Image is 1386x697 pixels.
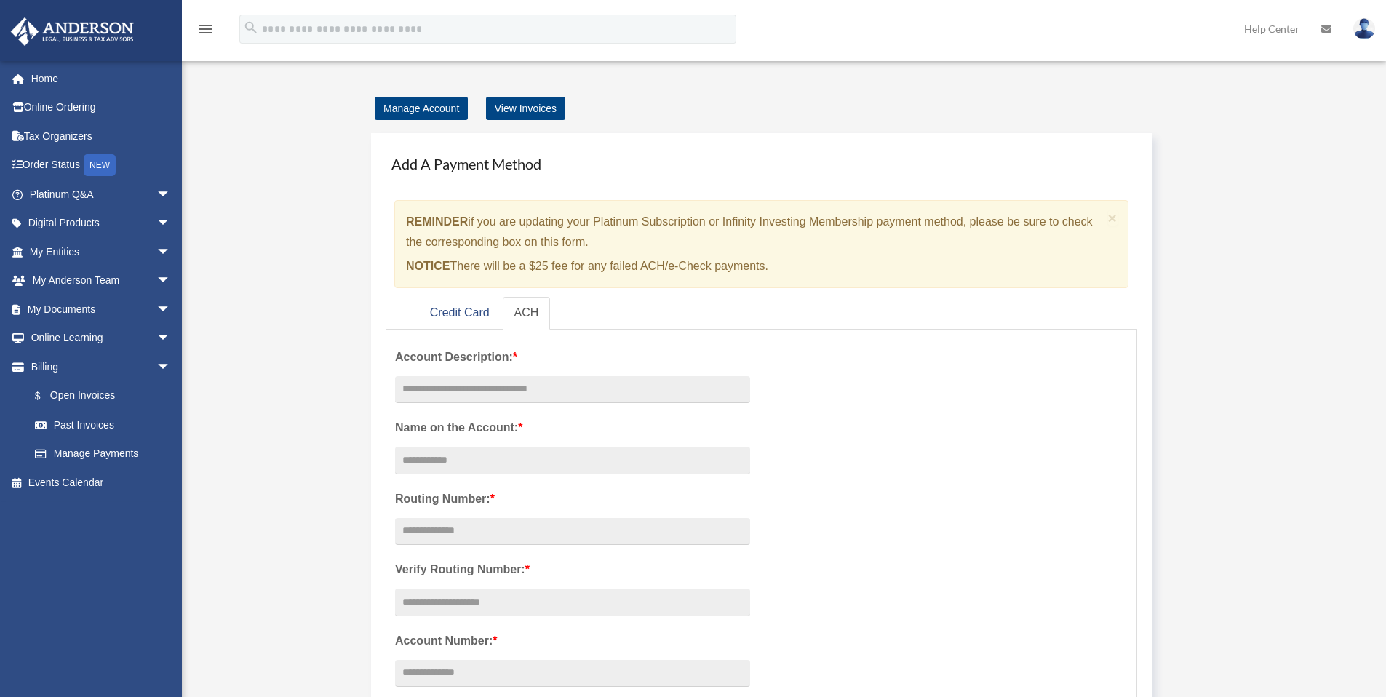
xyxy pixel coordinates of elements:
i: search [243,20,259,36]
span: arrow_drop_down [156,237,186,267]
label: Account Description: [395,347,750,367]
a: Digital Productsarrow_drop_down [10,209,193,238]
a: Order StatusNEW [10,151,193,180]
a: Events Calendar [10,468,193,497]
span: arrow_drop_down [156,295,186,324]
span: arrow_drop_down [156,324,186,354]
div: if you are updating your Platinum Subscription or Infinity Investing Membership payment method, p... [394,200,1128,288]
a: My Anderson Teamarrow_drop_down [10,266,193,295]
strong: NOTICE [406,260,450,272]
a: Manage Account [375,97,468,120]
a: Billingarrow_drop_down [10,352,193,381]
span: arrow_drop_down [156,180,186,210]
a: ACH [503,297,551,330]
button: Close [1108,210,1118,226]
label: Name on the Account: [395,418,750,438]
a: Home [10,64,193,93]
span: × [1108,210,1118,226]
strong: REMINDER [406,215,468,228]
a: My Entitiesarrow_drop_down [10,237,193,266]
i: menu [196,20,214,38]
label: Verify Routing Number: [395,559,750,580]
a: My Documentsarrow_drop_down [10,295,193,324]
span: arrow_drop_down [156,352,186,382]
a: Online Learningarrow_drop_down [10,324,193,353]
a: menu [196,25,214,38]
a: Past Invoices [20,410,193,439]
h4: Add A Payment Method [386,148,1137,180]
a: Tax Organizers [10,122,193,151]
a: Platinum Q&Aarrow_drop_down [10,180,193,209]
div: NEW [84,154,116,176]
a: Manage Payments [20,439,186,469]
label: Account Number: [395,631,750,651]
img: Anderson Advisors Platinum Portal [7,17,138,46]
span: arrow_drop_down [156,209,186,239]
label: Routing Number: [395,489,750,509]
span: $ [43,387,50,405]
a: $Open Invoices [20,381,193,411]
a: Online Ordering [10,93,193,122]
span: arrow_drop_down [156,266,186,296]
img: User Pic [1353,18,1375,39]
a: Credit Card [418,297,501,330]
a: View Invoices [486,97,565,120]
p: There will be a $25 fee for any failed ACH/e-Check payments. [406,256,1102,276]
